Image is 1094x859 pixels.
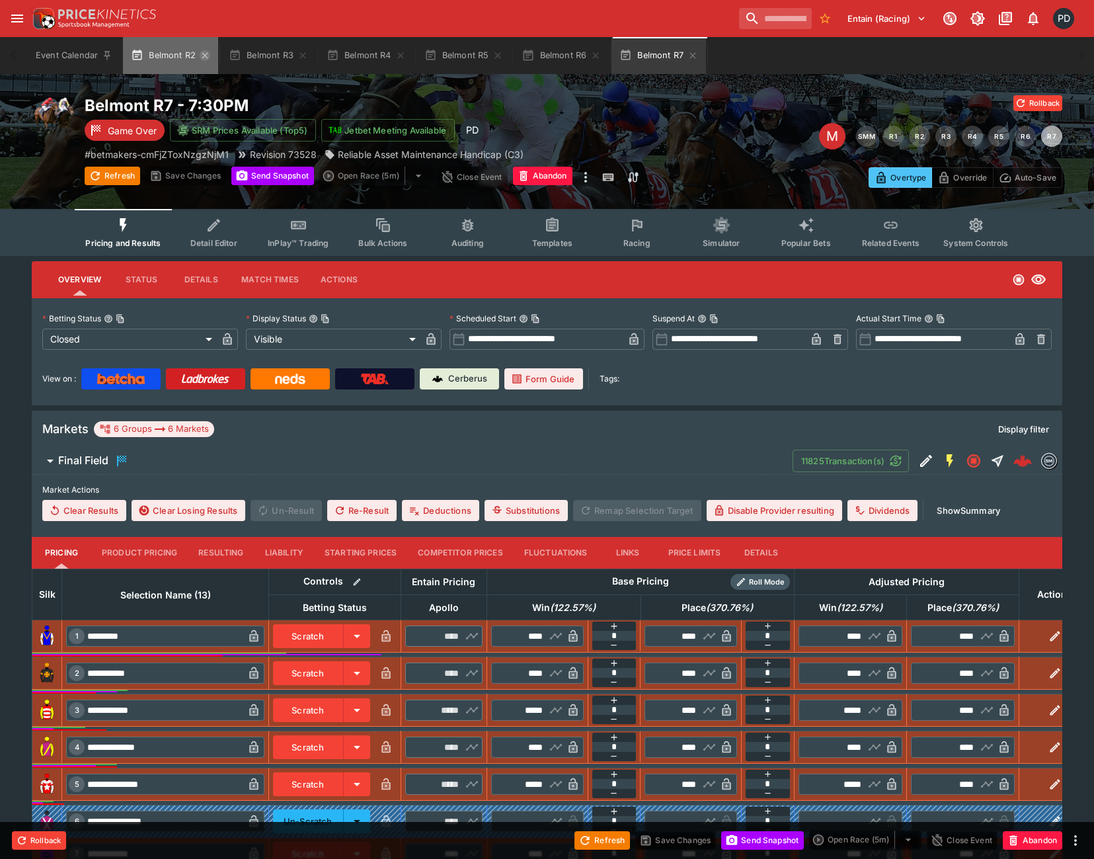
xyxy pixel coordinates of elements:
button: Abandon [513,167,572,185]
div: Reliable Asset Maintenance Handicap (C3) [325,147,524,161]
span: Place(370.76%) [667,600,767,616]
div: 77762aef-578d-4193-b016-58596167ac2a [1013,452,1032,470]
p: Overtype [890,171,926,184]
svg: Visible [1031,272,1046,288]
button: Links [598,537,658,569]
div: Paul Dicioccio [1053,8,1074,29]
img: Neds [275,374,305,384]
button: R1 [882,126,904,147]
button: Select Tenant [840,8,934,29]
button: Starting Prices [314,537,407,569]
button: more [1068,833,1083,848]
button: Dividends [847,500,918,521]
button: Copy To Clipboard [709,314,719,323]
button: Liability [254,537,314,569]
button: SGM Enabled [938,449,962,473]
img: runner 1 [36,626,58,647]
span: 3 [72,706,82,715]
th: Silk [32,569,62,620]
span: Win(122.57%) [518,600,610,616]
button: Belmont R5 [416,37,512,74]
th: Entain Pricing [401,569,487,594]
a: Form Guide [504,368,583,389]
span: Auditing [451,238,484,248]
button: 11825Transaction(s) [793,450,909,472]
button: Status [112,264,171,296]
th: Adjusted Pricing [795,569,1019,594]
span: 4 [72,743,82,752]
em: ( 370.76 %) [952,600,999,616]
button: R3 [935,126,957,147]
img: runner 3 [36,700,58,721]
span: InPlay™ Trading [268,238,329,248]
button: Substitutions [485,500,568,521]
button: Straight [986,449,1009,473]
img: Betcha [97,374,145,384]
button: Event Calendar [28,37,120,74]
p: Cerberus [448,372,487,386]
button: Paul Dicioccio [1049,4,1078,33]
span: Bulk Actions [358,238,407,248]
span: Win(122.57%) [804,600,897,616]
span: Simulator [703,238,740,248]
p: Actual Start Time [856,313,921,324]
button: Belmont R4 [319,37,414,74]
button: Details [731,537,791,569]
th: Controls [269,569,401,594]
button: SMM [856,126,877,147]
button: ShowSummary [929,500,1008,521]
button: more [578,167,594,188]
span: Place(370.76%) [913,600,1013,616]
span: Un-Result [251,500,321,521]
button: Un-Scratch [273,809,344,833]
img: PriceKinetics Logo [29,5,56,32]
em: ( 122.57 %) [837,600,882,616]
button: Resulting [188,537,254,569]
button: Overtype [869,167,932,188]
button: Scratch [273,661,344,685]
button: Rollback [1013,95,1062,111]
div: Closed [42,329,217,350]
img: jetbet-logo.svg [329,124,342,137]
em: ( 122.57 %) [550,600,596,616]
button: R5 [988,126,1009,147]
span: Racing [623,238,650,248]
div: Base Pricing [607,573,674,590]
button: Scratch [273,624,344,648]
span: Mark an event as closed and abandoned. [513,169,572,182]
label: Tags: [600,368,619,389]
button: open drawer [5,7,29,30]
span: Templates [532,238,572,248]
button: Override [931,167,993,188]
span: 1 [73,632,81,641]
p: Game Over [108,124,157,138]
button: Overview [48,264,112,296]
button: Auto-Save [993,167,1062,188]
nav: pagination navigation [856,126,1062,147]
em: ( 370.76 %) [706,600,753,616]
button: Refresh [574,831,630,850]
button: Fluctuations [514,537,598,569]
svg: Closed [966,453,982,469]
span: Roll Mode [744,577,790,588]
img: Cerberus [432,374,443,384]
img: PriceKinetics [58,9,156,19]
button: Send Snapshot [721,831,804,850]
button: Rollback [12,831,66,850]
button: Send Snapshot [231,167,314,185]
button: Jetbet Meeting Available [321,119,455,142]
img: runner 6 [36,811,58,832]
img: TabNZ [361,374,389,384]
a: 77762aef-578d-4193-b016-58596167ac2a [1009,448,1036,474]
p: Suspend At [652,313,695,324]
button: Documentation [994,7,1017,30]
div: Edit Meeting [819,123,845,149]
input: search [739,8,812,29]
div: Visible [246,329,420,350]
button: Deductions [402,500,479,521]
span: Pricing and Results [85,238,161,248]
button: Connected to PK [938,7,962,30]
button: SRM Prices Available (Top5) [170,119,316,142]
button: Clear Losing Results [132,500,245,521]
button: Competitor Prices [407,537,514,569]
